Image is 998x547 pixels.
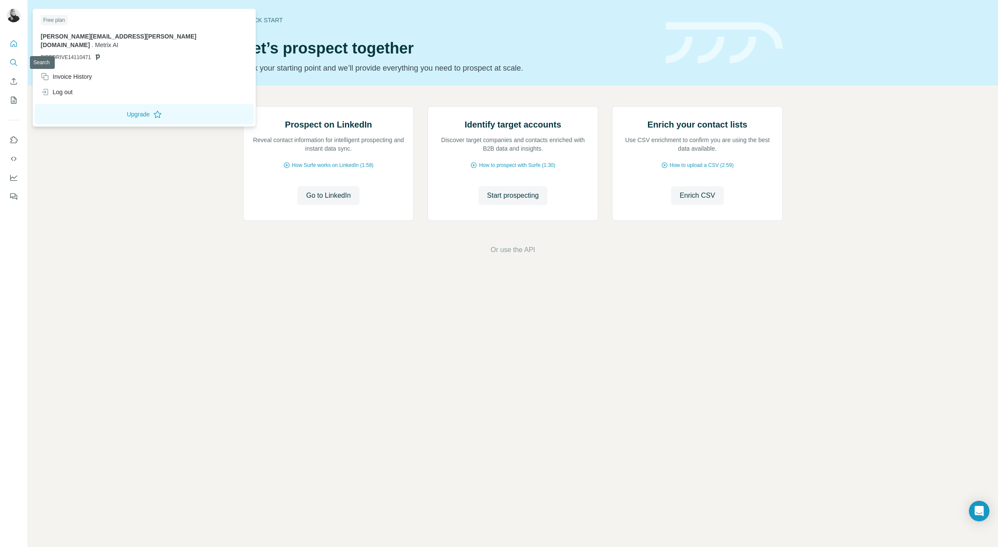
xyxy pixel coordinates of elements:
h2: Identify target accounts [465,119,561,131]
p: Use CSV enrichment to confirm you are using the best data available. [621,136,774,153]
img: Avatar [7,9,21,22]
div: Quick start [243,16,656,24]
span: Enrich CSV [680,190,715,201]
div: Open Intercom Messenger [969,501,989,521]
p: Pick your starting point and we’ll provide everything you need to prospect at scale. [243,62,656,74]
span: Metrix AI [95,42,118,48]
h2: Enrich your contact lists [648,119,747,131]
button: Or use the API [490,245,535,255]
button: Use Surfe on LinkedIn [7,132,21,148]
p: Discover target companies and contacts enriched with B2B data and insights. [437,136,589,153]
button: Go to LinkedIn [297,186,359,205]
h1: Let’s prospect together [243,40,656,57]
button: Start prospecting [478,186,547,205]
button: Use Surfe API [7,151,21,166]
div: Free plan [41,15,68,25]
button: Upgrade [35,104,254,125]
span: Go to LinkedIn [306,190,350,201]
span: PIPEDRIVE14110471 [41,54,91,61]
span: How to prospect with Surfe (1:30) [479,161,555,169]
button: Dashboard [7,170,21,185]
span: How to upload a CSV (2:59) [670,161,734,169]
button: Feedback [7,189,21,204]
span: . [92,42,93,48]
button: Enrich CSV [671,186,724,205]
span: [PERSON_NAME][EMAIL_ADDRESS][PERSON_NAME][DOMAIN_NAME] [41,33,196,48]
p: Reveal contact information for intelligent prospecting and instant data sync. [252,136,405,153]
button: Enrich CSV [7,74,21,89]
button: Search [7,55,21,70]
h2: Prospect on LinkedIn [285,119,372,131]
button: Quick start [7,36,21,51]
button: My lists [7,92,21,108]
div: Invoice History [41,72,92,81]
span: Start prospecting [487,190,539,201]
span: How Surfe works on LinkedIn (1:58) [292,161,374,169]
div: Log out [41,88,73,96]
img: banner [666,22,783,64]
